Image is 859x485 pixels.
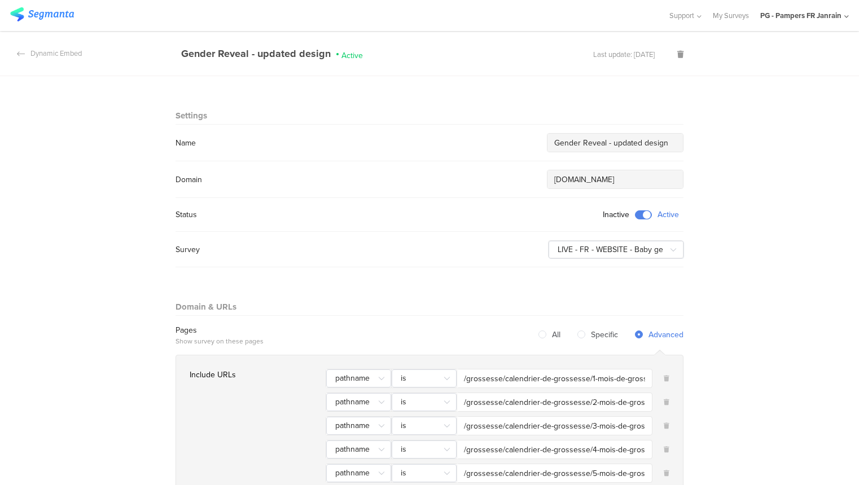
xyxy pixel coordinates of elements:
input: select [392,393,457,411]
input: select [549,241,684,259]
input: select [392,369,457,387]
input: select [326,440,391,458]
img: segmanta logo [10,7,74,21]
div: Pages [176,324,264,336]
div: Show survey on these pages [176,336,264,346]
div: Name [176,137,196,149]
div: Settings [176,110,207,124]
span: Inactive [603,211,629,219]
input: /abcd... [464,396,645,408]
input: select [392,440,457,458]
div: Domain [176,174,202,186]
span: Advanced [643,329,683,341]
input: select [326,417,391,435]
span: Active [341,50,363,59]
input: /abcd... [464,373,645,385]
input: select [392,417,457,435]
div: Survey [176,244,200,255]
div: Gender Reveal - updated design [181,46,331,61]
span: Active [658,211,679,219]
input: select [326,393,391,411]
div: Include URLs [190,369,257,381]
input: select [326,464,391,482]
input: /abcd... [464,468,645,479]
span: All [546,329,560,341]
input: select [326,369,391,387]
input: /abcd... [464,420,645,432]
div: Last update: [DATE] [593,49,655,60]
input: select [392,464,457,482]
div: PG - Pampers FR Janrain [760,10,842,21]
span: Support [669,10,694,21]
span: Specific [585,329,618,341]
input: /abcd... [464,444,645,456]
div: Status [176,209,197,221]
div: Domain & URLs [176,301,236,315]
